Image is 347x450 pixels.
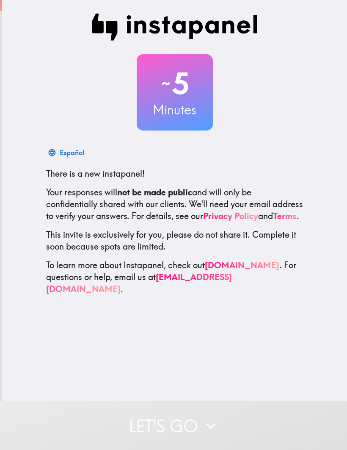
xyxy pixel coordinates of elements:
div: Español [60,147,84,158]
p: Your responses will and will only be confidentially shared with our clients. We'll need your emai... [46,186,303,222]
b: not be made public [117,187,192,197]
a: [DOMAIN_NAME] [205,260,279,270]
img: Instapanel [92,14,258,41]
p: This invite is exclusively for you, please do not share it. Complete it soon because spots are li... [46,229,303,253]
span: ~ [160,71,172,96]
a: Terms [273,211,297,221]
a: [EMAIL_ADDRESS][DOMAIN_NAME] [46,272,232,294]
span: There is a new instapanel! [46,168,145,179]
h2: 5 [137,66,213,101]
a: Privacy Policy [203,211,258,221]
p: To learn more about Instapanel, check out . For questions or help, email us at . [46,259,303,295]
h3: Minutes [137,101,213,119]
button: Español [46,144,88,161]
